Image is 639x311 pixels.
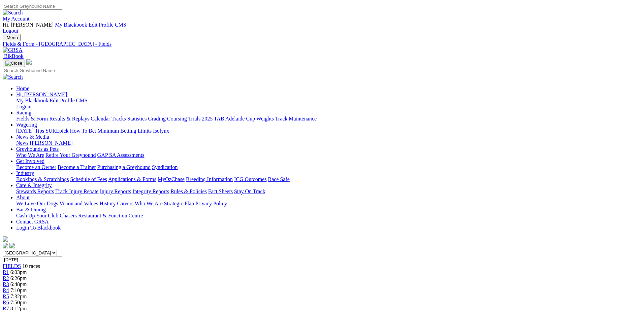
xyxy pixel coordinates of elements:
[256,116,274,122] a: Weights
[10,281,27,287] span: 6:48pm
[16,170,34,176] a: Industry
[16,164,56,170] a: Become an Owner
[111,116,126,122] a: Tracks
[275,116,317,122] a: Track Maintenance
[16,98,636,110] div: Hi, [PERSON_NAME]
[97,128,152,134] a: Minimum Betting Limits
[16,140,28,146] a: News
[45,152,96,158] a: Retire Your Greyhound
[3,47,23,53] img: GRSA
[50,98,75,103] a: Edit Profile
[10,300,27,305] span: 7:50pm
[188,116,200,122] a: Trials
[3,243,8,248] img: facebook.svg
[10,293,27,299] span: 7:32pm
[3,236,8,242] img: logo-grsa-white.png
[16,128,44,134] a: [DATE] Tips
[30,140,72,146] a: [PERSON_NAME]
[16,134,49,140] a: News & Media
[3,67,62,74] input: Search
[16,116,636,122] div: Racing
[152,164,178,170] a: Syndication
[55,22,87,28] a: My Blackbook
[76,98,88,103] a: CMS
[16,146,59,152] a: Greyhounds as Pets
[49,116,89,122] a: Results & Replays
[7,35,18,40] span: Menu
[3,300,9,305] span: R6
[3,10,23,16] img: Search
[202,116,255,122] a: 2025 TAB Adelaide Cup
[164,201,194,206] a: Strategic Plan
[3,293,9,299] span: R5
[3,34,21,41] button: Toggle navigation
[3,275,9,281] a: R2
[16,201,58,206] a: We Love Our Dogs
[58,164,96,170] a: Become a Trainer
[3,53,24,59] a: BlkBook
[3,22,636,34] div: My Account
[132,188,169,194] a: Integrity Reports
[10,275,27,281] span: 6:26pm
[3,74,23,80] img: Search
[16,92,67,97] span: Hi, [PERSON_NAME]
[16,213,636,219] div: Bar & Dining
[268,176,289,182] a: Race Safe
[45,128,68,134] a: SUREpick
[170,188,207,194] a: Rules & Policies
[16,176,636,182] div: Industry
[3,287,9,293] a: R4
[16,195,30,200] a: About
[186,176,233,182] a: Breeding Information
[70,128,96,134] a: How To Bet
[3,41,636,47] a: Fields & Form - [GEOGRAPHIC_DATA] - Fields
[16,92,68,97] a: Hi, [PERSON_NAME]
[158,176,185,182] a: MyOzChase
[16,122,37,128] a: Wagering
[5,61,22,66] img: Close
[3,281,9,287] a: R3
[234,176,266,182] a: ICG Outcomes
[16,201,636,207] div: About
[16,176,69,182] a: Bookings & Scratchings
[55,188,98,194] a: Track Injury Rebate
[9,243,15,248] img: twitter.svg
[148,116,166,122] a: Grading
[234,188,265,194] a: Stay On Track
[3,269,9,275] a: R1
[99,201,116,206] a: History
[16,225,61,231] a: Login To Blackbook
[16,104,32,109] a: Logout
[60,213,143,218] a: Chasers Restaurant & Function Centre
[97,164,151,170] a: Purchasing a Greyhound
[97,152,145,158] a: GAP SA Assessments
[16,207,46,212] a: Bar & Dining
[3,28,18,34] a: Logout
[3,3,62,10] input: Search
[16,164,636,170] div: Get Involved
[117,201,133,206] a: Careers
[100,188,131,194] a: Injury Reports
[16,152,636,158] div: Greyhounds as Pets
[167,116,187,122] a: Coursing
[127,116,147,122] a: Statistics
[89,22,114,28] a: Edit Profile
[153,128,169,134] a: Isolynx
[70,176,107,182] a: Schedule of Fees
[16,182,52,188] a: Care & Integrity
[16,158,44,164] a: Get Involved
[3,263,21,269] a: FIELDS
[115,22,126,28] a: CMS
[135,201,163,206] a: Who We Are
[16,140,636,146] div: News & Media
[16,128,636,134] div: Wagering
[16,98,49,103] a: My Blackbook
[3,60,25,67] button: Toggle navigation
[59,201,98,206] a: Vision and Values
[208,188,233,194] a: Fact Sheets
